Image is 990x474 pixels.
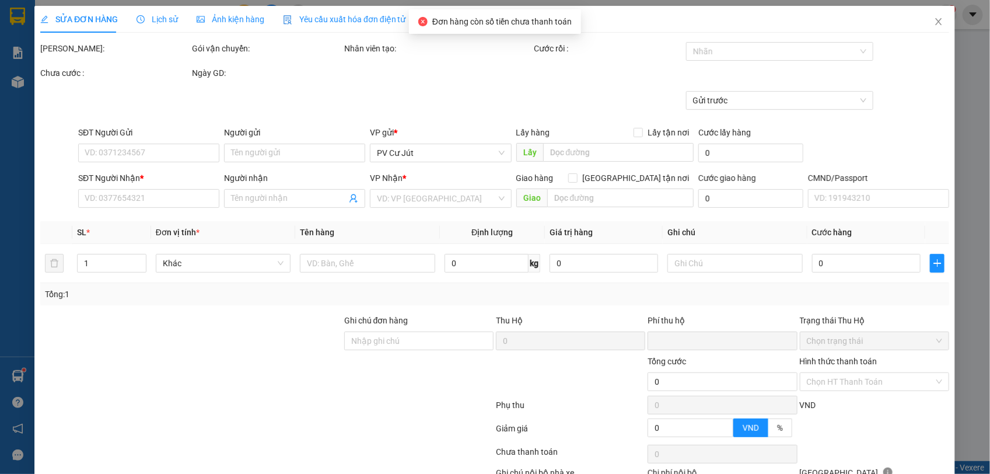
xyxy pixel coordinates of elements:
[193,42,342,55] div: Gói vận chuyển:
[45,254,64,273] button: delete
[935,17,944,26] span: close
[516,173,554,183] span: Giao hàng
[543,143,694,162] input: Dọc đường
[648,314,797,332] div: Phí thu hộ
[349,194,359,203] span: user-add
[923,6,956,39] button: Close
[800,314,949,327] div: Trạng thái Thu Hộ
[370,126,512,139] div: VP gửi
[225,172,366,184] div: Người nhận
[30,19,95,62] strong: CÔNG TY TNHH [GEOGRAPHIC_DATA] 214 QL13 - P.26 - Q.BÌNH THẠNH - TP HCM 1900888606
[40,67,190,79] div: Chưa cước :
[699,144,804,162] input: Cước lấy hàng
[495,422,646,442] div: Giảm giá
[344,332,494,350] input: Ghi chú đơn hàng
[547,189,694,207] input: Dọc đường
[534,42,684,55] div: Cước rồi :
[668,254,803,273] input: Ghi Chú
[12,81,24,98] span: Nơi gửi:
[516,143,543,162] span: Lấy
[137,15,145,23] span: clock-circle
[808,172,949,184] div: CMND/Passport
[472,228,513,237] span: Định lượng
[12,26,27,55] img: logo
[45,288,382,301] div: Tổng: 1
[800,400,816,410] span: VND
[40,42,190,55] div: [PERSON_NAME]:
[137,15,179,24] span: Lịch sử
[495,445,646,466] div: Chưa thanh toán
[163,255,284,272] span: Khác
[516,128,550,137] span: Lấy hàng
[777,423,783,433] span: %
[807,332,942,350] span: Chọn trạng thái
[300,254,435,273] input: VD: Bàn, Ghế
[743,423,759,433] span: VND
[156,228,200,237] span: Đơn vị tính
[643,126,694,139] span: Lấy tận nơi
[550,228,593,237] span: Giá trị hàng
[78,126,219,139] div: SĐT Người Gửi
[516,189,547,207] span: Giao
[40,15,48,23] span: edit
[300,228,335,237] span: Tên hàng
[78,172,219,184] div: SĐT Người Nhận
[89,81,108,98] span: Nơi nhận:
[377,144,505,162] span: PV Cư Jút
[193,67,342,79] div: Ngày GD:
[111,53,165,61] span: 08:26:05 [DATE]
[931,259,944,268] span: plus
[800,357,877,366] label: Hình thức thanh toán
[118,44,165,53] span: CJ10250137
[40,70,135,79] strong: BIÊN NHẬN GỬI HÀNG HOÁ
[225,126,366,139] div: Người gửi
[812,228,852,237] span: Cước hàng
[344,316,408,325] label: Ghi chú đơn hàng
[40,15,118,24] span: SỬA ĐƠN HÀNG
[370,173,403,183] span: VP Nhận
[418,17,428,26] span: close-circle
[529,254,540,273] span: kg
[699,173,757,183] label: Cước giao hàng
[344,42,531,55] div: Nhân viên tạo:
[648,357,687,366] span: Tổng cước
[663,221,807,244] th: Ghi chú
[495,399,646,419] div: Phụ thu
[693,92,866,109] span: Gửi trước
[699,189,804,208] input: Cước giao hàng
[930,254,945,273] button: plus
[699,128,751,137] label: Cước lấy hàng
[284,15,407,24] span: Yêu cầu xuất hóa đơn điện tử
[197,15,265,24] span: Ảnh kiện hàng
[284,15,293,25] img: icon
[197,15,205,23] span: picture
[40,82,65,88] span: PV Cư Jút
[432,17,572,26] span: Đơn hàng còn số tiền chưa thanh toán
[496,316,523,325] span: Thu Hộ
[578,172,694,184] span: [GEOGRAPHIC_DATA] tận nơi
[77,228,86,237] span: SL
